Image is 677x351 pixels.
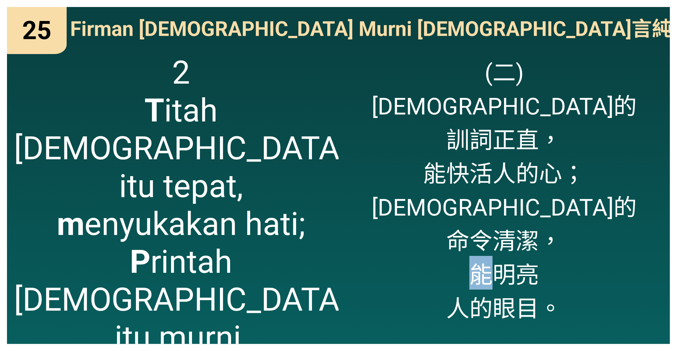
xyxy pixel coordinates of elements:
b: T [144,92,164,129]
b: m [57,205,84,243]
b: P [130,243,150,281]
span: 25 [22,16,51,45]
span: (二) [DEMOGRAPHIC_DATA]的 訓詞正直， 能快活人的心； [DEMOGRAPHIC_DATA]的 命令清潔， 能明亮 人的眼目。 [372,54,637,323]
